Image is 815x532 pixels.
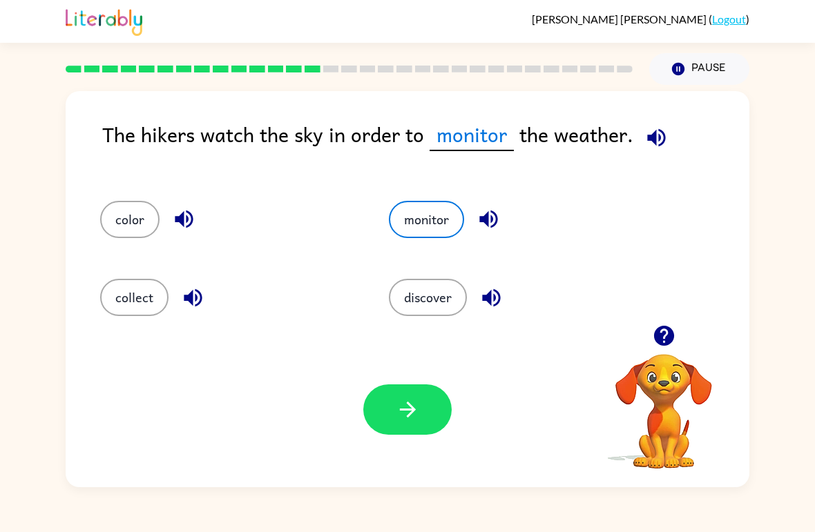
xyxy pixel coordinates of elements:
span: monitor [430,119,514,151]
button: Pause [649,53,749,85]
button: collect [100,279,169,316]
button: color [100,201,160,238]
video: Your browser must support playing .mp4 files to use Literably. Please try using another browser. [595,333,733,471]
div: ( ) [532,12,749,26]
button: monitor [389,201,464,238]
div: The hikers watch the sky in order to the weather. [102,119,749,173]
img: Literably [66,6,142,36]
button: discover [389,279,467,316]
a: Logout [712,12,746,26]
span: [PERSON_NAME] [PERSON_NAME] [532,12,709,26]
